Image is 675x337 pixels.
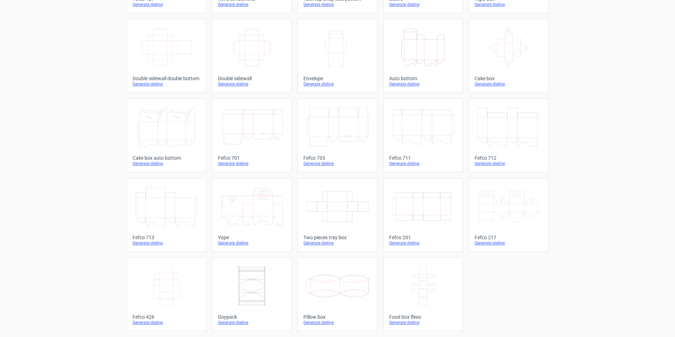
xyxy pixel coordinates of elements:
[475,235,542,240] div: Fefco 217
[127,98,206,172] a: Cake box auto bottomGenerate dieline
[297,178,377,252] a: Two pieces tray boxGenerate dieline
[389,240,457,246] div: Generate dieline
[297,19,377,93] a: EnvelopeGenerate dieline
[475,76,542,81] div: Cake box
[212,19,292,93] a: Double sidewallGenerate dieline
[133,161,200,166] div: Generate dieline
[303,155,371,161] div: Fefco 703
[475,2,542,7] div: Generate dieline
[127,178,206,252] a: Fefco 713Generate dieline
[218,240,286,246] div: Generate dieline
[469,98,548,172] a: Fefco 712Generate dieline
[303,240,371,246] div: Generate dieline
[383,19,463,93] a: Auto bottomGenerate dieline
[127,19,206,93] a: Double sidewall double bottomGenerate dieline
[133,76,200,81] div: Double sidewall double bottom
[297,98,377,172] a: Fefco 703Generate dieline
[133,155,200,161] div: Cake box auto bottom
[133,314,200,320] div: Fefco 426
[303,81,371,87] div: Generate dieline
[303,314,371,320] div: Pillow box
[127,257,206,331] a: Fefco 426Generate dieline
[475,161,542,166] div: Generate dieline
[383,257,463,331] a: Food box flexoGenerate dieline
[469,178,548,252] a: Fefco 217Generate dieline
[218,155,286,161] div: Fefco 701
[133,235,200,240] div: Fefco 713
[303,235,371,240] div: Two pieces tray box
[389,81,457,87] div: Generate dieline
[218,81,286,87] div: Generate dieline
[212,257,292,331] a: DoypackGenerate dieline
[218,235,286,240] div: Yope
[218,161,286,166] div: Generate dieline
[389,2,457,7] div: Generate dieline
[218,2,286,7] div: Generate dieline
[383,178,463,252] a: Fefco 201Generate dieline
[303,161,371,166] div: Generate dieline
[389,314,457,320] div: Food box flexo
[212,98,292,172] a: Fefco 701Generate dieline
[389,155,457,161] div: Fefco 711
[218,76,286,81] div: Double sidewall
[389,161,457,166] div: Generate dieline
[133,320,200,325] div: Generate dieline
[218,320,286,325] div: Generate dieline
[389,235,457,240] div: Fefco 201
[475,240,542,246] div: Generate dieline
[212,178,292,252] a: YopeGenerate dieline
[469,19,548,93] a: Cake boxGenerate dieline
[133,81,200,87] div: Generate dieline
[383,98,463,172] a: Fefco 711Generate dieline
[218,314,286,320] div: Doypack
[303,2,371,7] div: Generate dieline
[303,76,371,81] div: Envelope
[475,155,542,161] div: Fefco 712
[303,320,371,325] div: Generate dieline
[475,81,542,87] div: Generate dieline
[389,320,457,325] div: Generate dieline
[297,257,377,331] a: Pillow boxGenerate dieline
[133,2,200,7] div: Generate dieline
[133,240,200,246] div: Generate dieline
[389,76,457,81] div: Auto bottom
